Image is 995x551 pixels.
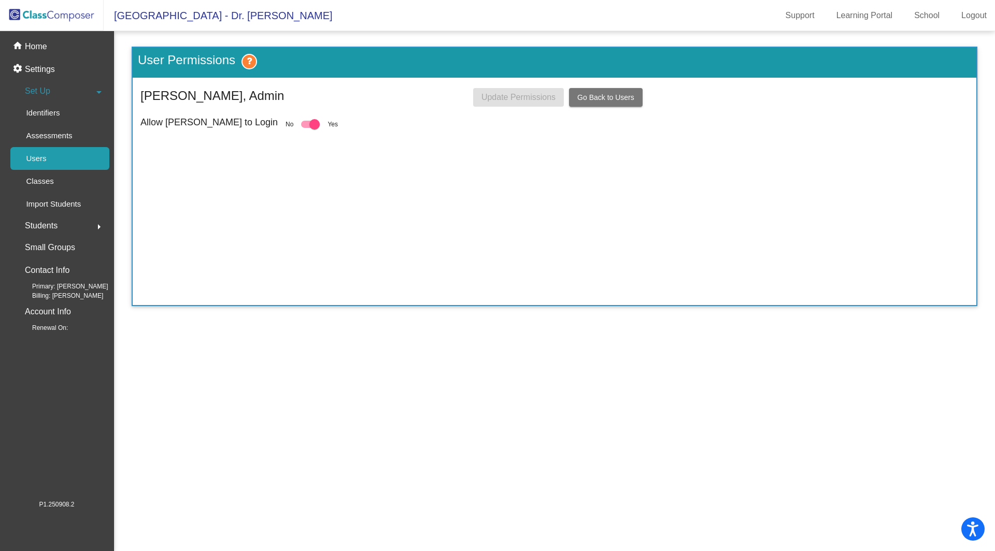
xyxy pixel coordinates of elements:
[93,86,105,98] mat-icon: arrow_drop_down
[140,89,284,104] h2: [PERSON_NAME], Admin
[473,88,564,107] button: Update Permissions
[140,117,278,128] h4: Allow [PERSON_NAME] to Login
[828,7,901,24] a: Learning Portal
[25,84,50,98] span: Set Up
[577,93,634,102] span: Go Back to Users
[906,7,948,24] a: School
[569,88,643,107] button: Go Back to Users
[16,291,103,300] span: Billing: [PERSON_NAME]
[481,93,556,102] span: Update Permissions
[12,40,25,53] mat-icon: home
[286,120,293,129] span: No
[16,282,108,291] span: Primary: [PERSON_NAME]
[328,120,338,129] span: Yes
[25,63,55,76] p: Settings
[16,323,68,332] span: Renewal On:
[26,129,72,142] p: Assessments
[953,7,995,24] a: Logout
[26,175,53,187] p: Classes
[777,7,823,24] a: Support
[93,221,105,233] mat-icon: arrow_right
[25,263,69,278] p: Contact Info
[26,152,46,165] p: Users
[138,53,257,69] h2: User Permissions
[26,107,60,119] p: Identifiers
[12,63,25,76] mat-icon: settings
[25,304,71,319] p: Account Info
[25,40,47,53] p: Home
[26,198,81,210] p: Import Students
[104,7,333,24] span: [GEOGRAPHIC_DATA] - Dr. [PERSON_NAME]
[25,240,75,255] p: Small Groups
[25,219,58,233] span: Students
